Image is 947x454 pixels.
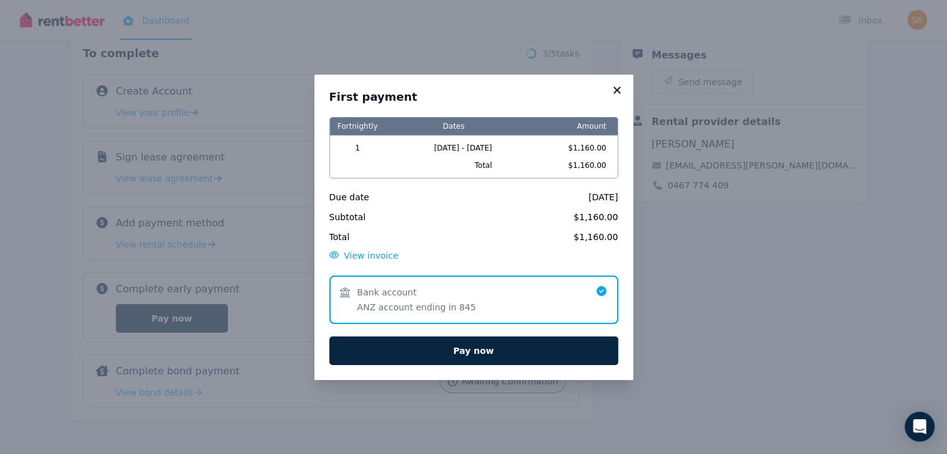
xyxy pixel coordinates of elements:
[905,412,935,442] div: Open Intercom Messenger
[344,251,398,261] span: View invoice
[385,118,522,135] span: Dates
[357,286,417,299] span: Bank account
[529,118,611,135] span: Amount
[385,160,522,170] span: Total
[337,143,379,153] span: 1
[529,160,611,170] span: $1,160.00
[329,231,350,243] span: Total
[573,231,618,243] span: $1,160.00
[329,191,369,203] span: Due date
[329,90,618,104] h3: First payment
[573,211,618,223] span: $1,160.00
[329,336,618,365] button: Pay now
[329,211,366,223] span: Subtotal
[385,143,522,153] span: [DATE] - [DATE]
[529,143,611,153] span: $1,160.00
[357,301,476,313] span: ANZ account ending in 845
[588,191,618,203] span: [DATE]
[329,249,398,262] button: View invoice
[337,118,379,135] span: Fortnightly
